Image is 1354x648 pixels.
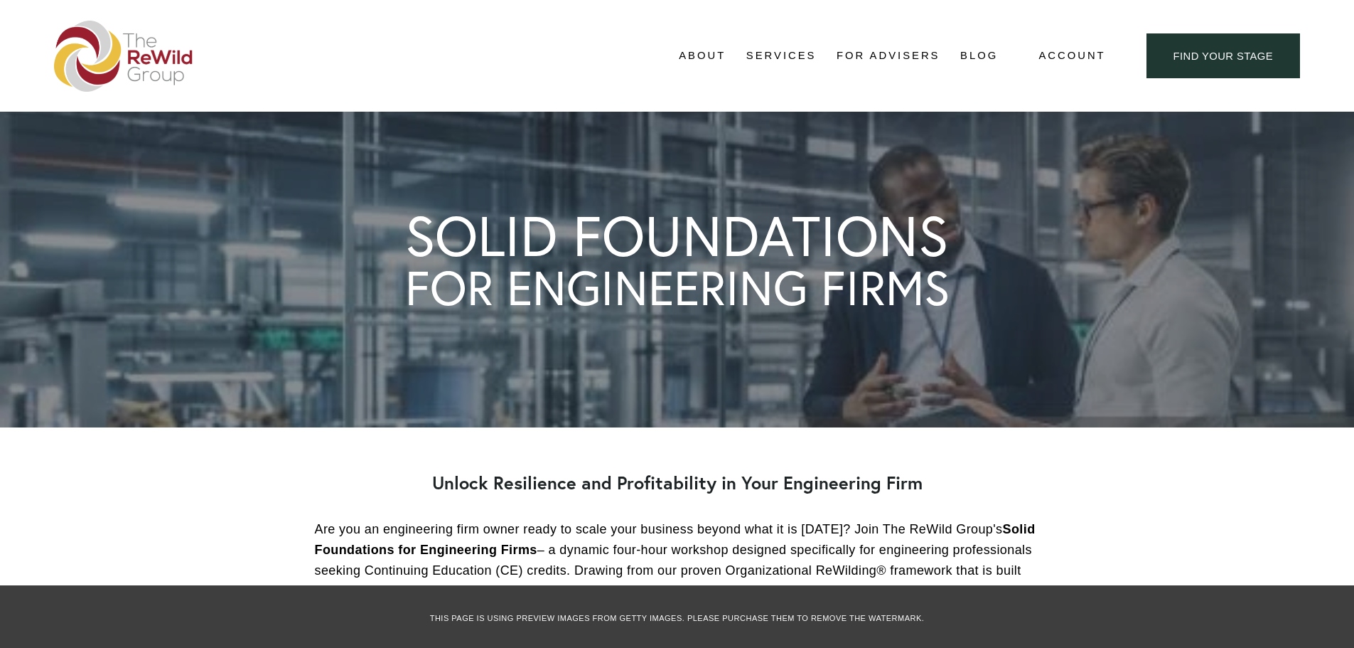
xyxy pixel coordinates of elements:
a: find your stage [1146,33,1300,78]
span: Services [746,46,817,65]
strong: Solid Foundations for Engineering Firms [315,522,1039,557]
span: About [679,46,726,65]
a: Blog [960,46,998,67]
a: folder dropdown [746,46,817,67]
span: This page is using preview images from Getty Images. Please purchase them to remove the watermark. [430,614,925,622]
a: For Advisers [837,46,940,67]
p: Are you an engineering firm owner ready to scale your business beyond what it is [DATE]? Join The... [315,519,1040,622]
a: Account [1038,46,1105,65]
h1: SOLID FOUNDATIONS [405,208,948,263]
a: folder dropdown [679,46,726,67]
img: The ReWild Group [54,21,193,92]
h1: FOR ENGINEERING FIRMS [405,264,950,312]
strong: Unlock Resilience and Profitability in Your Engineering Firm [432,471,923,494]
